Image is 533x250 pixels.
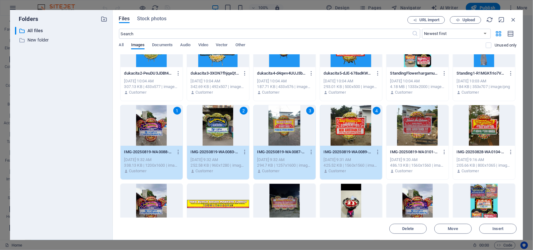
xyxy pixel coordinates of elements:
p: IMG-20250828-WA0104-qHAfKDZrjy1EwUk-YNbD1Q.jpg [457,149,506,155]
p: New folder [27,37,96,44]
p: Customer [328,168,346,174]
div: [DATE] 9:20 AM [390,157,445,163]
p: Customer [262,168,279,174]
div: 205.66 KB | 800x1065 | image/jpeg [457,163,511,168]
div: [DATE] 10:04 AM [124,78,179,84]
p: IMG-20250819-WA0101-zJm4EPOxG7NwSwT_0m83cw.jpg [390,149,439,155]
p: Customer [395,168,412,174]
div: 342.69 KB | 492x507 | image/png [191,84,245,90]
div: [DATE] 9:31 AM [324,157,378,163]
p: StandingFlowerhargamudari700rb_20250828_100649_0001-gEpqvtU7adReTYQYHT0hmQ.png [390,71,439,76]
p: IMG-20250819-WA0083-8EVibjvYQpS6pVamnCoNPw.jpg [191,149,240,155]
div: 252.58 KB | 960x1280 | image/jpeg [191,163,245,168]
div: [DATE] 9:16 AM [457,157,511,163]
button: Move [434,224,472,234]
p: IMG-20250819-WA0087-GzPk6XJ8TPCI7GuCRTaqSA.jpg [257,149,306,155]
div: 486.13 KB | 1560x1560 | image/jpeg [390,163,445,168]
button: Insert [479,224,517,234]
span: Stock photos [137,15,166,22]
div: [DATE] 10:04 AM [324,78,378,84]
p: Customer [395,90,412,95]
span: Other [235,41,245,50]
span: Files [119,15,130,22]
span: Video [198,41,208,50]
div: 184 KB | 353x707 | image/png [457,84,511,90]
input: Search [119,29,412,39]
p: Displays only files that are not in use on the website. Files added during this session can still... [495,42,517,48]
div: [DATE] 10:03 AM [457,78,511,84]
div: 3 [306,107,314,115]
span: Insert [493,227,504,231]
span: URL import [419,18,440,22]
span: Delete [402,227,414,231]
i: Close [510,16,517,23]
p: IMG-20250819-WA0088-rEn06e-n2fZqX-UfWfFkdQ.jpg [124,149,173,155]
span: Upload [462,18,475,22]
p: Customer [129,168,146,174]
p: Customer [328,90,346,95]
div: [DATE] 10:04 AM [191,78,245,84]
span: Audio [180,41,190,50]
p: dukacita3-3XON7fhjqaQtuFwuNwDAeA.png [191,71,240,76]
span: Images [131,41,145,50]
div: [DATE] 9:32 AM [191,157,245,163]
span: Vector [216,41,228,50]
div: [DATE] 9:32 AM [257,157,312,163]
i: Minimize [498,16,505,23]
div: [DATE] 10:04 AM [390,78,445,84]
div: ​ [15,27,16,35]
div: 4 [373,107,381,115]
p: dukacita5-dJE-678adKWAHVBZw9SxSA.png [324,71,373,76]
button: Upload [450,16,481,24]
div: 425.52 KB | 1560x1560 | image/jpeg [324,163,378,168]
div: 294.7 KB | 1257x1600 | image/jpeg [257,163,312,168]
p: Customer [461,168,479,174]
p: Standing1-R1MGKfrIo7V1gVl2vDxCAg.png [457,71,506,76]
p: dukacita2-PeuDU3JDBt40msb62c1mYA.png [124,71,173,76]
span: Documents [152,41,173,50]
div: 2 [240,107,248,115]
div: [DATE] 9:32 AM [124,157,179,163]
button: Delete [389,224,427,234]
i: Create new folder [101,16,108,22]
div: 293.01 KB | 500x500 | image/png [324,84,378,90]
div: [DATE] 10:04 AM [257,78,312,84]
p: dukacita4-d4qwv4UUJ3bZAAG75tz0mQ.png [257,71,306,76]
p: Customer [461,90,479,95]
p: IMG-20250819-WA0089-JfTAlk9tWwKgw2-Sglxdmg.jpg [324,149,373,155]
div: 187.71 KB | 433x576 | image/png [257,84,312,90]
p: Folders [15,15,38,23]
div: 1 [173,107,181,115]
p: All files [27,27,96,34]
span: All [119,41,124,50]
div: 338.13 KB | 1200x1600 | image/jpeg [124,163,179,168]
i: Reload [486,16,493,23]
p: Customer [195,90,213,95]
p: Customer [195,168,213,174]
p: Customer [262,90,279,95]
div: New folder [15,36,108,44]
div: 307.13 KB | 433x577 | image/png [124,84,179,90]
button: URL import [407,16,445,24]
div: 4.18 MB | 1333x2000 | image/png [390,84,445,90]
span: Move [448,227,458,231]
p: Customer [129,90,146,95]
